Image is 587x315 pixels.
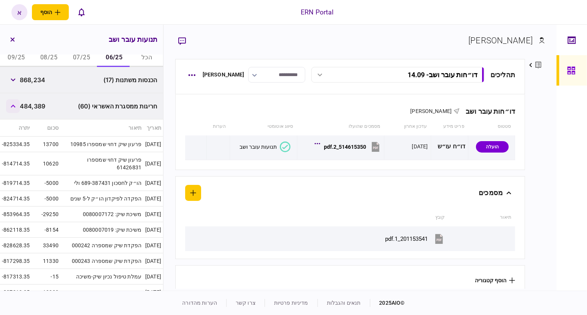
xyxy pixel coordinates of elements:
td: -5000 [32,191,60,207]
td: [DATE] [143,152,163,175]
span: חריגות ממסגרת האשראי (60) [78,102,157,111]
button: 514615350_2.pdf [316,138,381,155]
button: תנועות עובר ושב [240,142,290,152]
td: -5000 [32,175,60,191]
span: 868,234 [20,75,45,84]
th: סכום [32,119,60,137]
td: הפקדת שיק שמספרה 000242 [60,238,143,253]
td: [DATE] [143,253,163,269]
div: תהליכים [490,70,515,80]
td: [DATE] [143,137,163,152]
th: עדכון אחרון [384,118,431,135]
span: 484,389 [20,102,45,111]
button: א [11,4,27,20]
td: משיכת שיק: 0080007172 [60,207,143,222]
button: פתח רשימת התראות [73,4,89,20]
div: ERN Portal [301,7,333,17]
td: -8154 [32,222,60,238]
div: הועלה [476,141,509,153]
td: הו״ק לחסכון 689-387431 ולי [60,175,143,191]
div: מסמכים [479,185,503,201]
a: הערות מהדורה [182,300,217,306]
td: 10620 [32,152,60,175]
th: תיאור [60,119,143,137]
th: מסמכים שהועלו [297,118,384,135]
td: פרעון שיק דחוי שמספרו 10985 [60,137,143,152]
a: צרו קשר [236,300,255,306]
h3: תנועות עובר ושב [109,36,157,43]
td: הפקדה לפיקדון הו״ק ל-5 שנים [60,191,143,207]
div: דו״ח עו״ש [434,138,466,155]
div: [DATE] [412,143,428,150]
td: 11330 [32,253,60,269]
th: סטטוס [468,118,515,135]
a: מדיניות פרטיות [274,300,308,306]
div: דו״חות עובר ושב - 14.09 [408,71,478,79]
div: [PERSON_NAME] [203,71,244,79]
button: 201153541_1.pdf [385,230,445,247]
button: 08/25 [33,49,65,67]
th: קובץ [212,209,449,226]
button: הכל [130,49,163,67]
th: סיווג אוטומטי [230,118,297,135]
td: [DATE] [143,285,163,300]
th: הערות [206,118,230,135]
td: פרעון שיק דחוי שמספרו 61426831 [60,152,143,175]
div: [PERSON_NAME] [468,34,533,47]
button: פתח תפריט להוספת לקוח [32,4,69,20]
span: הכנסות משתנות (17) [103,75,157,84]
button: 07/25 [65,49,98,67]
td: [DATE] [143,222,163,238]
td: 13700 [32,137,60,152]
button: 06/25 [98,49,130,67]
div: 201153541_1.pdf [385,235,428,242]
td: -29250 [32,207,60,222]
td: משיכת שיק: 0080007019 [60,222,143,238]
th: תיאור [449,209,515,226]
div: תנועות עובר ושב [240,144,277,150]
td: [DATE] [143,191,163,207]
div: 514615350_2.pdf [324,144,366,150]
th: פריט מידע [431,118,468,135]
td: עמלת טיפול נכיון שיק-משיכה [60,269,143,285]
td: [DATE] [143,207,163,222]
button: הוסף קטגוריה [475,277,515,283]
td: [DATE] [143,175,163,191]
th: תאריך [143,119,163,137]
td: [DATE] [143,238,163,253]
td: חיוב בגין משיכת שיק מניכיון [60,285,143,300]
div: דו״חות עובר ושב [460,107,515,115]
a: תנאים והגבלות [327,300,361,306]
td: -15 [32,269,60,285]
td: [DATE] [143,269,163,285]
div: © 2025 AIO [370,299,405,307]
td: -10000 [32,285,60,300]
button: דו״חות עובר ושב- 14.09 [311,67,485,83]
td: הפקדת שיק שמספרה 000243 [60,253,143,269]
td: 33490 [32,238,60,253]
span: [PERSON_NAME] [410,108,452,114]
